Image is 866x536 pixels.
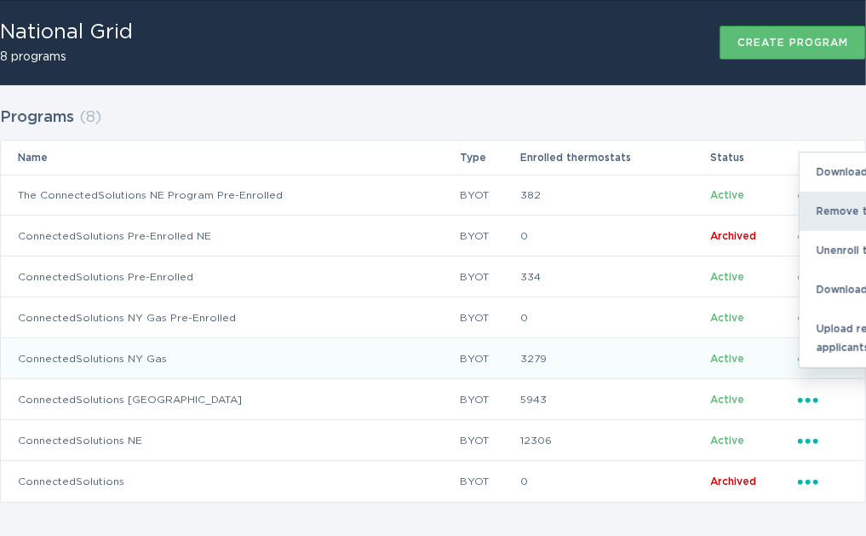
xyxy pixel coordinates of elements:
th: Status [709,141,797,175]
td: The ConnectedSolutions NE Program Pre-Enrolled [1,175,460,216]
span: Active [710,272,744,282]
tr: 1d3e1cc2088d4120bcb77e7055526f0a [1,420,865,461]
div: Popover menu [798,431,848,450]
span: Active [710,435,744,446]
td: BYOT [460,256,520,297]
td: BYOT [460,338,520,379]
button: Create program [720,26,866,60]
td: ConnectedSolutions Pre-Enrolled NE [1,216,460,256]
td: 0 [520,297,710,338]
td: 0 [520,216,710,256]
tr: 71bff441ba7b486eae65bfd2c377112a [1,297,865,338]
td: ConnectedSolutions Pre-Enrolled [1,256,460,297]
td: 5943 [520,379,710,420]
span: Active [710,313,744,323]
td: BYOT [460,175,520,216]
span: Archived [710,231,756,241]
tr: 952a66907f59458a99813d371d7f2c05 [1,256,865,297]
div: Popover menu [798,308,848,327]
div: Popover menu [798,227,848,245]
td: BYOT [460,379,520,420]
tr: d44c2ace53a943f3a652a920c9e38f9e [1,379,865,420]
span: Archived [710,476,756,487]
td: ConnectedSolutions NY Gas [1,338,460,379]
td: 334 [520,256,710,297]
tr: 6c64c612ecd04277871014a84e9d62fe [1,338,865,379]
div: Popover menu [798,268,848,286]
th: Enrolled thermostats [520,141,710,175]
td: BYOT [460,461,520,502]
tr: Table Headers [1,141,865,175]
td: ConnectedSolutions NY Gas Pre-Enrolled [1,297,460,338]
td: BYOT [460,420,520,461]
span: Active [710,190,744,200]
td: ConnectedSolutions NE [1,420,460,461]
td: 0 [520,461,710,502]
th: Name [1,141,460,175]
td: ConnectedSolutions [1,461,460,502]
tr: 67a1a1f9844c4d239369ad03f1bda210 [1,461,865,502]
span: ( 8 ) [79,110,101,125]
tr: b438bc8c6f0e488c8cdf5fc1d9374329 [1,175,865,216]
td: BYOT [460,297,520,338]
td: ConnectedSolutions [GEOGRAPHIC_DATA] [1,379,460,420]
div: Popover menu [798,186,848,205]
td: 382 [520,175,710,216]
div: Popover menu [798,390,848,409]
tr: cf6bd2f332754693987fa0270f276a00 [1,216,865,256]
div: Create program [737,37,848,48]
th: Type [460,141,520,175]
td: BYOT [460,216,520,256]
div: Popover menu [798,472,848,491]
span: Active [710,354,744,364]
td: 3279 [520,338,710,379]
span: Active [710,395,744,405]
td: 12306 [520,420,710,461]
